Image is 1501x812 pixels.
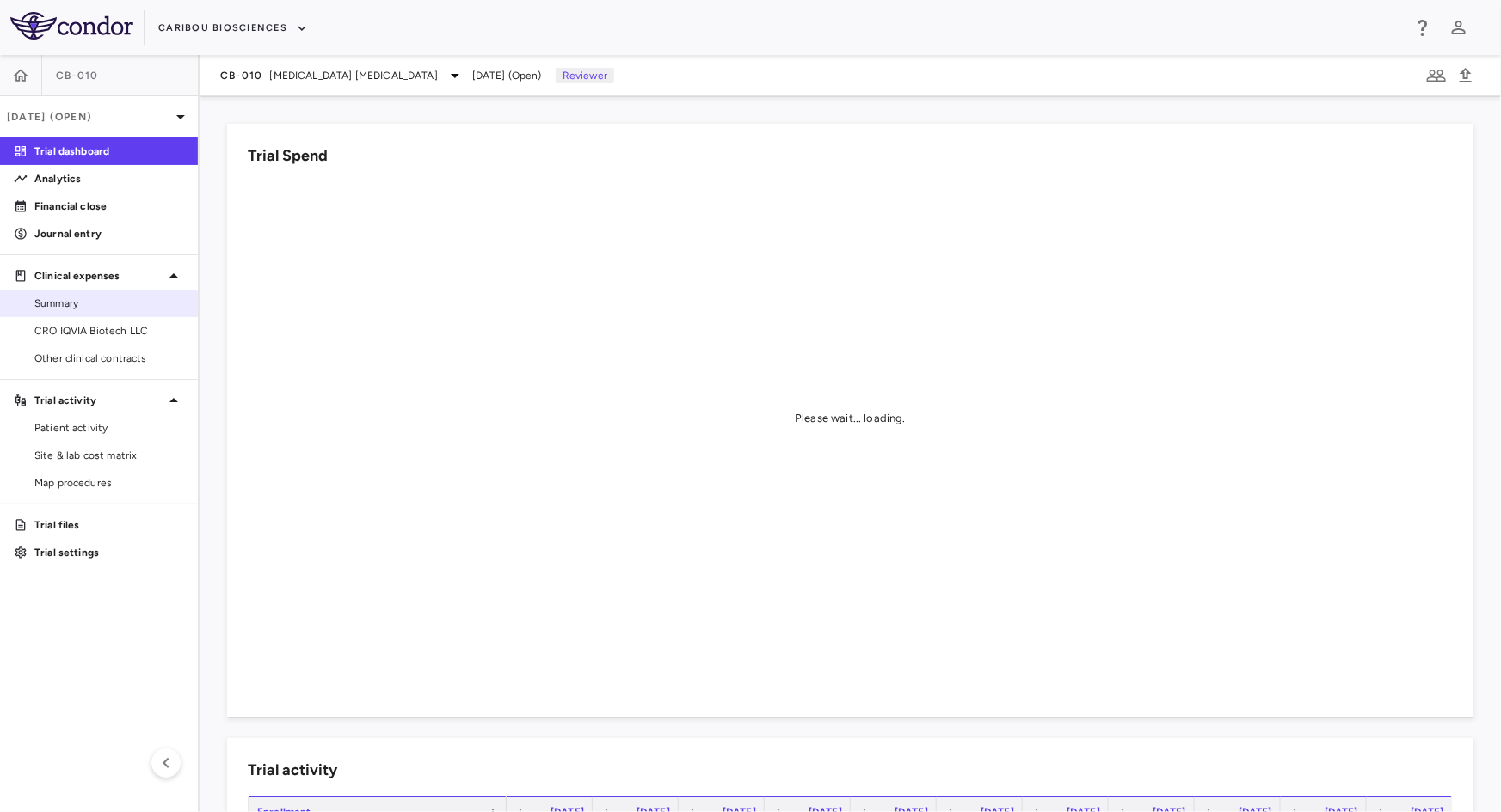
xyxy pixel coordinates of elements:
span: Map procedures [34,475,184,491]
p: [DATE] (Open) [7,109,170,125]
p: Reviewer [556,68,614,83]
span: Patient activity [34,420,184,436]
span: CRO IQVIA Biotech LLC [34,323,184,339]
p: Trial files [34,517,184,533]
p: Journal entry [34,226,184,241]
p: Trial activity [34,393,163,408]
p: Trial dashboard [34,143,184,159]
span: Other clinical contracts [34,351,184,366]
span: CB-010 [220,69,263,82]
span: [DATE] (Open) [472,68,542,83]
span: CB-010 [56,69,99,82]
h6: Trial activity [248,759,337,782]
div: Please wait... loading. [795,411,905,426]
span: [MEDICAL_DATA] [MEDICAL_DATA] [270,68,438,83]
img: logo-full-BYUhSk78.svg [10,12,133,40]
p: Analytics [34,171,184,186]
p: Trial settings [34,545,184,560]
p: Financial close [34,198,184,214]
p: Clinical expenses [34,268,163,284]
h6: Trial Spend [248,144,328,168]
button: Caribou Biosciences [158,15,308,42]
span: Summary [34,296,184,311]
span: Site & lab cost matrix [34,448,184,463]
